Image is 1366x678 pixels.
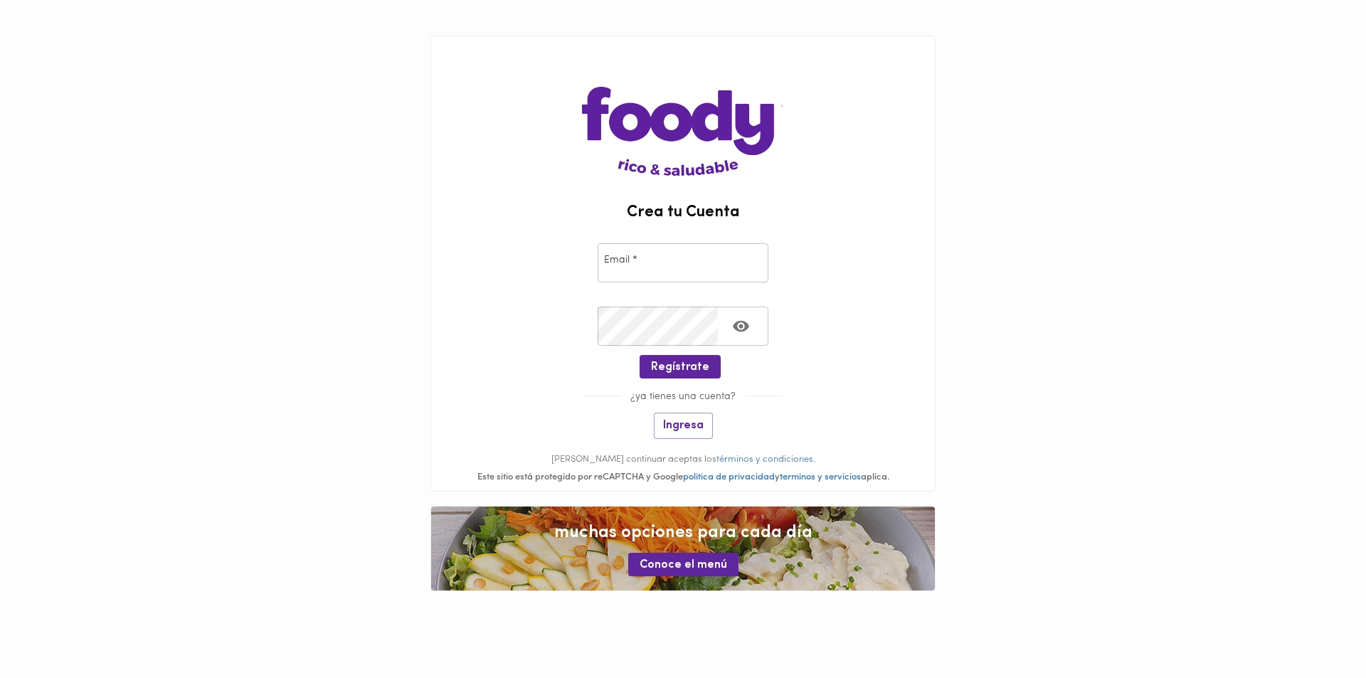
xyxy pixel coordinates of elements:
img: logo-main-page.png [582,36,783,176]
input: pepitoperez@gmail.com [598,243,768,282]
h2: Crea tu Cuenta [431,204,935,221]
p: [PERSON_NAME] continuar aceptas los . [431,453,935,467]
button: Toggle password visibility [724,309,758,344]
a: politica de privacidad [683,472,775,482]
button: Conoce el menú [628,553,738,576]
a: terminos y servicios [780,472,861,482]
button: Ingresa [654,413,713,439]
button: Regístrate [640,355,721,378]
span: muchas opciones para cada día [445,521,921,545]
a: términos y condiciones [716,455,813,464]
span: Conoce el menú [640,558,727,572]
span: Regístrate [651,361,709,374]
span: Ingresa [663,419,704,433]
span: ¿ya tienes una cuenta? [622,391,744,402]
div: Este sitio está protegido por reCAPTCHA y Google y aplica. [431,471,935,484]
